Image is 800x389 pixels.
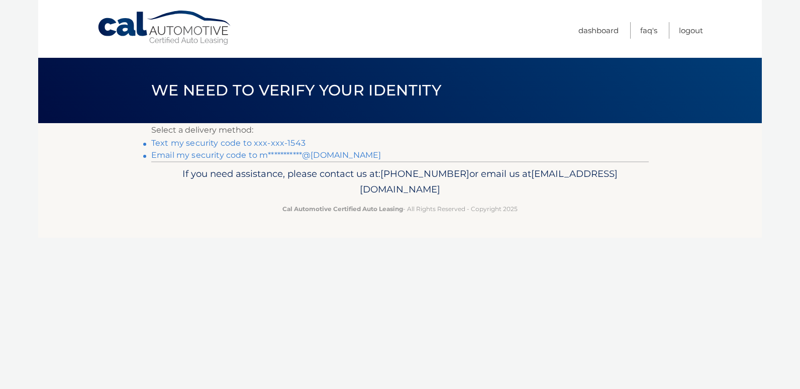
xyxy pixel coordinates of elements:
a: Cal Automotive [97,10,233,46]
span: We need to verify your identity [151,81,441,100]
span: [PHONE_NUMBER] [380,168,469,179]
p: Select a delivery method: [151,123,649,137]
a: FAQ's [640,22,657,39]
strong: Cal Automotive Certified Auto Leasing [282,205,403,213]
a: Text my security code to xxx-xxx-1543 [151,138,306,148]
p: - All Rights Reserved - Copyright 2025 [158,204,642,214]
a: Logout [679,22,703,39]
p: If you need assistance, please contact us at: or email us at [158,166,642,198]
a: Dashboard [578,22,619,39]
